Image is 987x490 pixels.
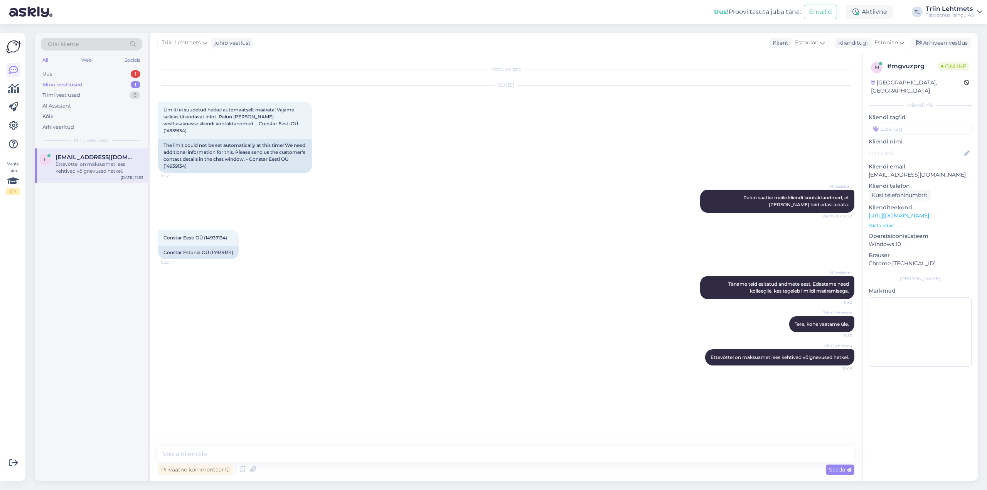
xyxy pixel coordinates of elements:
div: Socials [123,55,142,65]
p: Märkmed [869,287,972,295]
span: Palun saatke meile kliendi kontaktandmed, et [PERSON_NAME] teid edasi aidata. [743,195,850,207]
span: AI Assistent [823,184,852,189]
div: Uus [42,70,52,78]
p: Operatsioonisüsteem [869,232,972,240]
span: 11:52 [823,300,852,305]
div: juhib vestlust [211,39,251,47]
div: Arhiveeritud [42,123,74,131]
p: Windows 10 [869,240,972,248]
div: Constar Estonia OÜ (14939134) [158,246,239,259]
div: [PERSON_NAME] [869,275,972,282]
span: Constar Eesti OÜ (14939134) [163,235,227,241]
div: [DATE] [158,82,854,89]
span: Estonian [874,39,898,47]
span: Täname teid esitatud andmete eest. Edastame need kolleegile, kes tegeleb limiidi määramisega. [728,281,850,294]
span: liidia.bai@tele2.com [56,154,136,161]
img: Askly Logo [6,39,21,54]
input: Lisa tag [869,123,972,135]
div: [GEOGRAPHIC_DATA], [GEOGRAPHIC_DATA] [871,79,964,95]
div: Kõik [42,113,54,120]
div: Triin Lehtmets [926,6,974,12]
span: Triin Lehtmets [823,310,852,316]
div: 1 [131,70,140,78]
div: Aktiivne [846,5,893,19]
span: Minu vestlused [74,137,109,144]
div: [DATE] 11:53 [121,175,143,180]
div: The limit could not be set automatically at this time! We need additional information for this. P... [158,139,312,173]
div: Vestlus algas [158,66,854,72]
span: 11:53 [823,333,852,338]
span: Saada [829,466,851,473]
div: Klienditugi [835,39,868,47]
span: AI Assistent [823,270,852,276]
button: Emailid [804,5,837,19]
div: 8 [130,91,140,99]
a: [URL][DOMAIN_NAME] [869,212,929,219]
span: Online [938,62,969,71]
div: # mgvuzprg [887,62,938,71]
p: Brauser [869,251,972,259]
span: Triin Lehtmets [162,39,201,47]
p: Kliendi email [869,163,972,171]
p: Kliendi telefon [869,182,972,190]
span: 12:08 [823,366,852,372]
span: Triin Lehtmets [823,343,852,349]
span: l [44,157,47,162]
div: 1 [131,81,140,89]
div: Kliendi info [869,102,972,109]
div: Web [80,55,93,65]
span: Limiiti ei suudetud hetkel automaatselt määrata! Vajame selleks täiendavat infot. Palun [PERSON_N... [163,107,299,133]
div: 1 / 3 [6,188,20,195]
div: Minu vestlused [42,81,83,89]
div: Tiimi vestlused [42,91,80,99]
div: AI Assistent [42,102,71,110]
span: Nähtud ✓ 11:52 [823,213,852,219]
b: Uus! [714,8,729,15]
a: Triin LehtmetsTäisteenusliisingu AS [926,6,982,18]
div: Küsi telefoninumbrit [869,190,931,200]
div: Ettevõttel on maksuameti ees kehtivad võlgnevused hetkel. [56,161,143,175]
div: All [41,55,50,65]
span: 11:52 [160,173,189,179]
p: Klienditeekond [869,204,972,212]
div: Arhiveeri vestlus [911,38,971,48]
input: Lisa nimi [869,149,963,158]
div: Klient [770,39,788,47]
span: Otsi kliente [48,40,79,48]
span: m [875,64,879,70]
span: Tere, kohe vaatame üle. [795,321,849,327]
p: [EMAIL_ADDRESS][DOMAIN_NAME] [869,171,972,179]
div: Täisteenusliisingu AS [926,12,974,18]
p: Chrome [TECHNICAL_ID] [869,259,972,268]
span: Estonian [795,39,819,47]
div: Proovi tasuta juba täna: [714,7,801,17]
p: Kliendi nimi [869,138,972,146]
p: Vaata edasi ... [869,222,972,229]
div: TL [912,7,923,17]
span: 11:52 [160,259,189,265]
p: Kliendi tag'id [869,113,972,121]
div: Privaatne kommentaar [158,465,233,475]
span: Ettevõttel on maksuameti ees kehtivad võlgnevused hetkel. [711,354,849,360]
div: Vaata siia [6,160,20,195]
